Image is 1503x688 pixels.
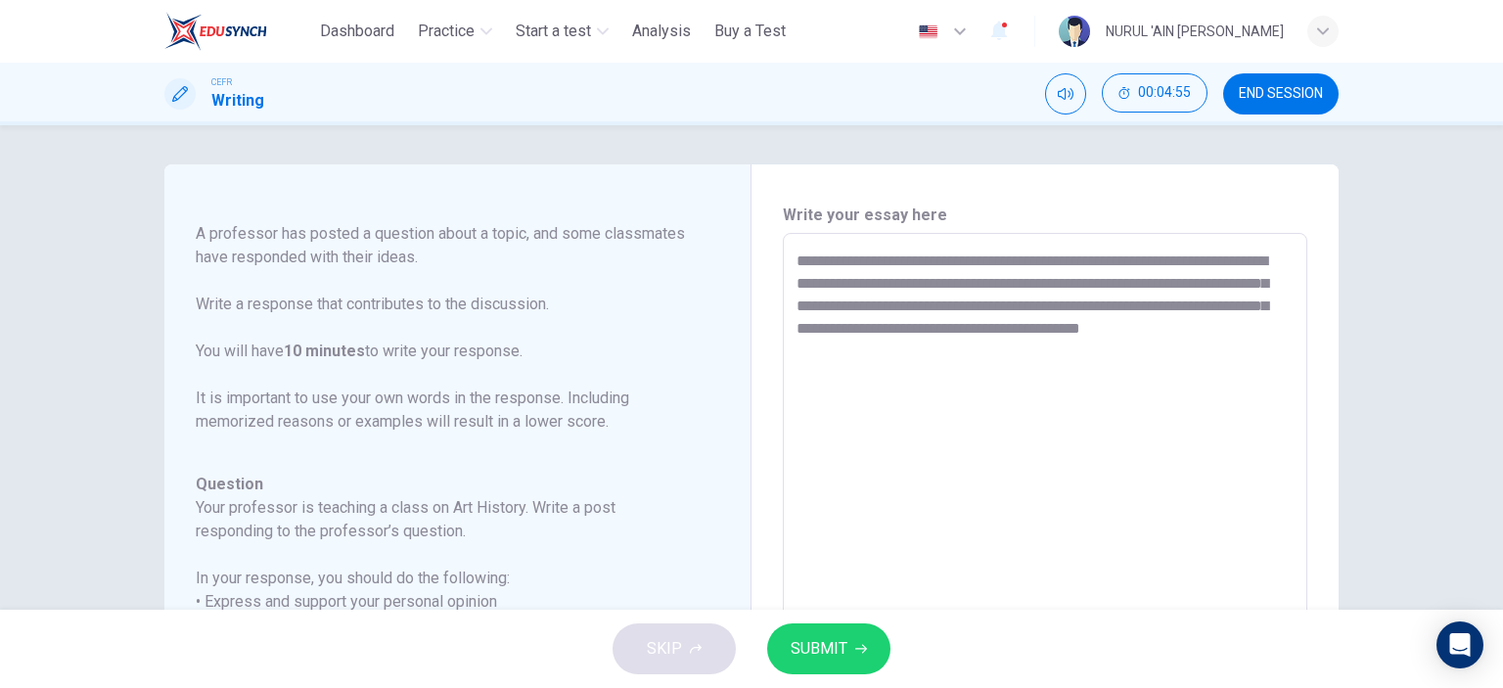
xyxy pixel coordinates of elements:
[196,567,696,637] h6: In your response, you should do the following: • Express and support your personal opinion • Make...
[211,75,232,89] span: CEFR
[1045,73,1086,115] div: Mute
[1223,73,1339,115] button: END SESSION
[706,14,794,49] button: Buy a Test
[320,20,394,43] span: Dashboard
[164,12,267,51] img: ELTC logo
[1102,73,1207,115] div: Hide
[1106,20,1284,43] div: NURUL 'AIN [PERSON_NAME]
[196,496,696,543] h6: Your professor is teaching a class on Art History. Write a post responding to the professor’s que...
[1102,73,1207,113] button: 00:04:55
[516,20,591,43] span: Start a test
[767,623,890,674] button: SUBMIT
[164,12,312,51] a: ELTC logo
[1436,621,1483,668] div: Open Intercom Messenger
[196,175,696,434] p: For this task, you will read an online discussion. A professor has posted a question about a topi...
[916,24,940,39] img: en
[1239,86,1323,102] span: END SESSION
[1138,85,1191,101] span: 00:04:55
[632,20,691,43] span: Analysis
[196,152,696,457] h6: Directions
[196,473,696,496] h6: Question
[418,20,475,43] span: Practice
[312,14,402,49] button: Dashboard
[1059,16,1090,47] img: Profile picture
[410,14,500,49] button: Practice
[211,89,264,113] h1: Writing
[791,635,847,663] span: SUBMIT
[508,14,616,49] button: Start a test
[783,204,1307,227] h6: Write your essay here
[284,342,365,360] b: 10 minutes
[714,20,786,43] span: Buy a Test
[624,14,699,49] button: Analysis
